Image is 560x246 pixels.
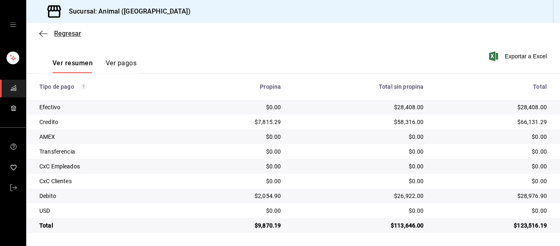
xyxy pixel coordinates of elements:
div: Efectivo [39,103,184,111]
div: $0.00 [197,162,281,170]
div: USD [39,207,184,215]
div: $9,870.19 [197,221,281,230]
button: Regresar [39,30,81,37]
div: $123,516.19 [437,221,547,230]
div: $113,646.00 [294,221,423,230]
div: $0.00 [294,207,423,215]
div: $0.00 [437,147,547,156]
div: $0.00 [197,147,281,156]
div: Credito [39,118,184,126]
h3: Sucursal: Animal ([GEOGRAPHIC_DATA]) [62,7,191,16]
div: $0.00 [437,177,547,185]
svg: Los pagos realizados con Pay y otras terminales son montos brutos. [81,84,87,90]
div: $0.00 [294,133,423,141]
div: $28,408.00 [437,103,547,111]
div: AMEX [39,133,184,141]
div: $66,131.29 [437,118,547,126]
div: $0.00 [197,177,281,185]
div: $0.00 [437,207,547,215]
div: $0.00 [197,133,281,141]
span: Regresar [54,30,81,37]
div: navigation tabs [52,59,137,73]
div: $0.00 [294,147,423,156]
div: CxC Empleados [39,162,184,170]
div: $28,976.90 [437,192,547,200]
div: $0.00 [437,133,547,141]
button: open drawer [10,21,16,28]
div: $0.00 [294,162,423,170]
div: $0.00 [437,162,547,170]
div: Total sin propina [294,83,423,90]
div: Transferencia [39,147,184,156]
div: $28,408.00 [294,103,423,111]
button: Exportar a Excel [491,51,547,61]
div: $0.00 [197,103,281,111]
button: Ver pagos [106,59,137,73]
div: Total [437,83,547,90]
div: $58,316.00 [294,118,423,126]
div: Debito [39,192,184,200]
div: $26,922.00 [294,192,423,200]
div: Propina [197,83,281,90]
div: $2,054.90 [197,192,281,200]
div: $0.00 [294,177,423,185]
div: Total [39,221,184,230]
div: $7,815.29 [197,118,281,126]
button: Ver resumen [52,59,93,73]
div: $0.00 [197,207,281,215]
div: CxC Clientes [39,177,184,185]
div: Tipo de pago [39,83,184,90]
